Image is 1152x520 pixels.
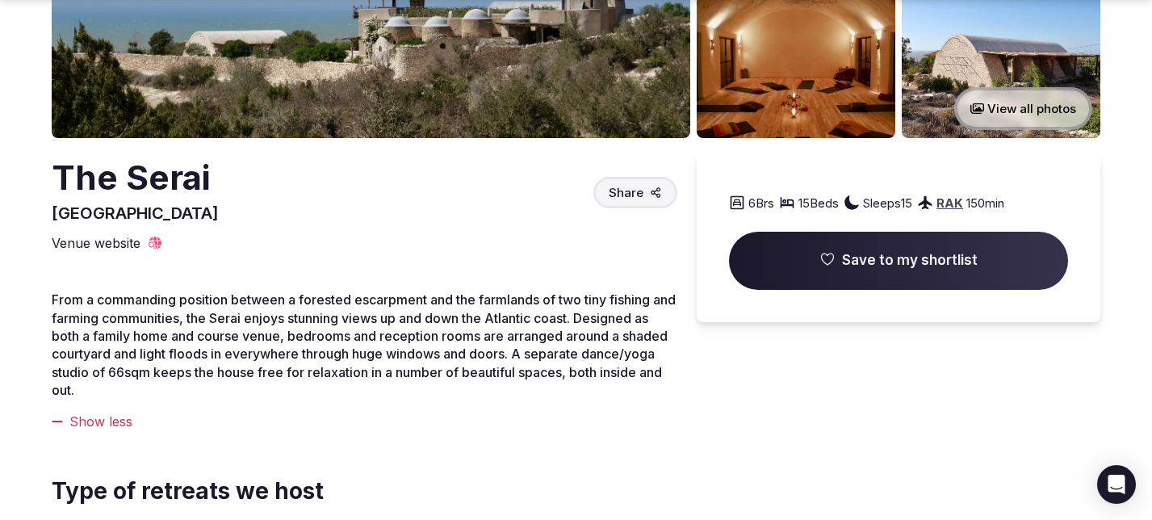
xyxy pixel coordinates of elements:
span: 150 min [966,195,1004,212]
a: RAK [936,195,963,211]
h2: The Serai [52,154,219,202]
span: Share [609,184,643,201]
span: Venue website [52,234,140,252]
span: Save to my shortlist [842,251,978,270]
span: Type of retreats we host [52,476,324,507]
span: 15 Beds [798,195,839,212]
span: [GEOGRAPHIC_DATA] [52,203,219,223]
div: Show less [52,413,677,430]
span: From a commanding position between a forested escarpment and the farmlands of two tiny fishing an... [52,291,676,398]
a: Venue website [52,234,163,252]
button: Share [593,177,677,208]
div: Open Intercom Messenger [1097,465,1136,504]
span: Sleeps 15 [863,195,912,212]
span: 6 Brs [748,195,774,212]
button: View all photos [954,87,1092,130]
